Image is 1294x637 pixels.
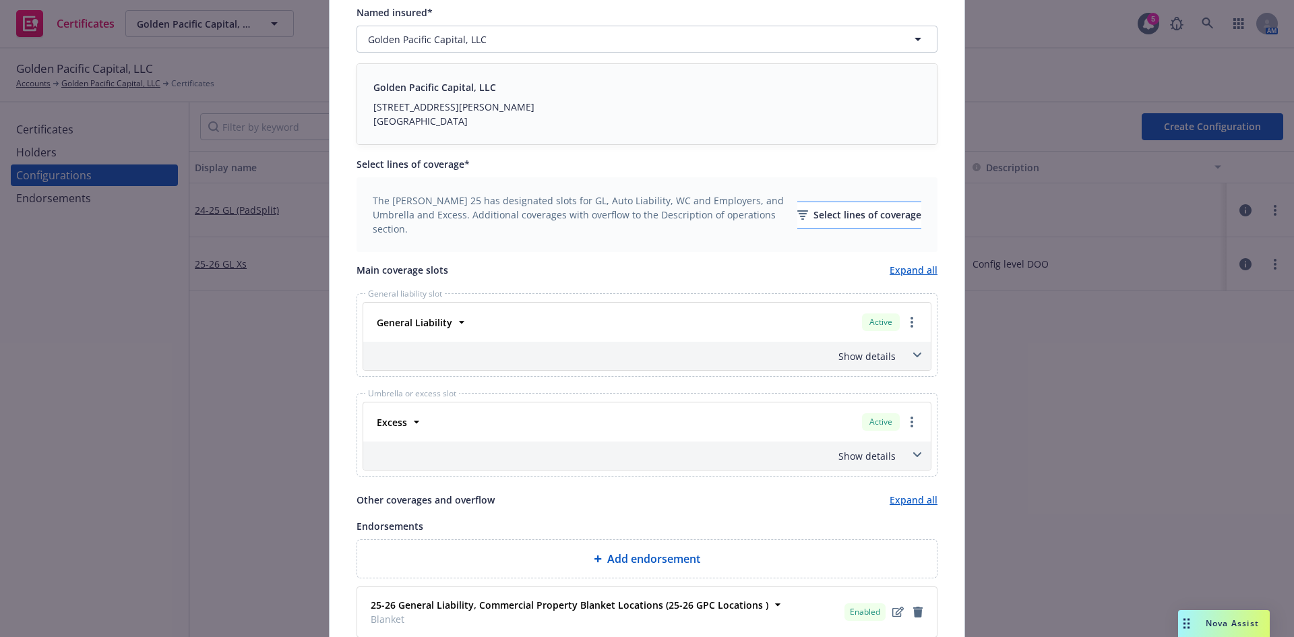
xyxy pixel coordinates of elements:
[363,442,931,470] div: Show details
[1206,617,1259,629] span: Nova Assist
[366,449,896,463] div: Show details
[1178,610,1270,637] button: Nova Assist
[371,612,768,626] span: Blanket
[357,263,448,277] span: Main coverage slots
[357,539,937,578] div: Add endorsement
[377,316,452,329] strong: General Liability
[373,114,534,128] div: [GEOGRAPHIC_DATA]
[797,202,921,228] div: Select lines of coverage
[373,100,534,114] div: [STREET_ADDRESS][PERSON_NAME]
[890,604,906,620] a: edit
[867,316,894,328] span: Active
[890,263,937,277] a: Expand all
[373,80,534,94] div: Golden Pacific Capital, LLC
[377,416,407,429] strong: Excess
[867,416,894,428] span: Active
[1178,610,1195,637] div: Drag to move
[373,193,789,236] span: The [PERSON_NAME] 25 has designated slots for GL, Auto Liability, WC and Employers, and Umbrella ...
[365,290,445,298] span: General liability slot
[363,342,931,370] div: Show details
[357,493,495,507] span: Other coverages and overflow
[357,520,423,533] span: Endorsements
[357,158,470,171] span: Select lines of coverage*
[607,551,700,567] span: Add endorsement
[910,604,926,620] a: remove
[365,390,459,398] span: Umbrella or excess slot
[357,26,937,53] button: Golden Pacific Capital, LLC
[890,493,937,507] a: Expand all
[371,599,768,611] strong: 25-26 General Liability, Commercial Property Blanket Locations (25-26 GPC Locations )
[368,32,487,47] span: Golden Pacific Capital, LLC
[366,349,896,363] div: Show details
[357,6,433,19] span: Named insured*
[904,414,920,430] a: more
[904,314,920,330] a: more
[850,606,880,618] span: Enabled
[797,202,921,229] button: Select lines of coverage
